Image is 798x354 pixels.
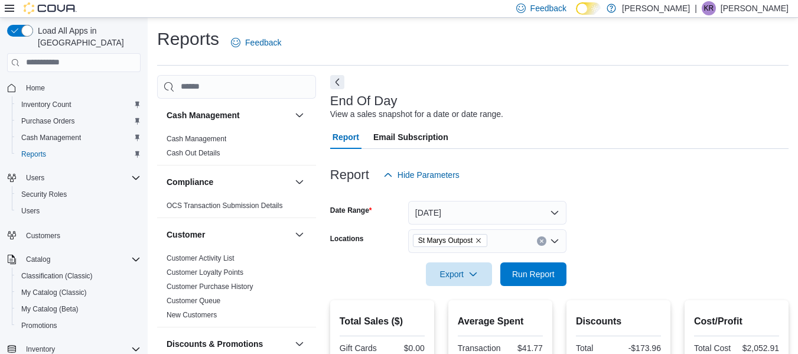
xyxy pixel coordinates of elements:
a: Customers [21,229,65,243]
button: Catalog [2,251,145,268]
span: Cash Out Details [167,148,220,158]
a: Customer Activity List [167,254,234,262]
button: Open list of options [550,236,559,246]
button: Compliance [292,175,307,189]
a: Customer Loyalty Points [167,268,243,277]
button: Purchase Orders [12,113,145,129]
h2: Average Spent [458,314,543,329]
div: Total Cost [694,343,734,353]
span: Cash Management [17,131,141,145]
span: Feedback [530,2,566,14]
span: Inventory [26,345,55,354]
div: $41.77 [505,343,542,353]
button: Export [426,262,492,286]
a: Customer Queue [167,297,220,305]
div: Kevin Russell [702,1,716,15]
h3: Compliance [167,176,213,188]
span: Promotions [21,321,57,330]
div: Customer [157,251,316,327]
span: Cash Management [167,134,226,144]
button: Compliance [167,176,290,188]
p: | [695,1,697,15]
a: My Catalog (Classic) [17,285,92,300]
h1: Reports [157,27,219,51]
span: Catalog [26,255,50,264]
span: KR [704,1,714,15]
button: Home [2,79,145,96]
input: Dark Mode [576,2,601,15]
button: Hide Parameters [379,163,464,187]
a: Classification (Classic) [17,269,97,283]
button: Customers [2,226,145,243]
span: Users [21,206,40,216]
p: [PERSON_NAME] [721,1,789,15]
img: Cova [24,2,77,14]
button: Classification (Classic) [12,268,145,284]
div: Gift Cards [340,343,380,353]
span: Security Roles [17,187,141,202]
label: Locations [330,234,364,243]
a: Inventory Count [17,98,76,112]
span: Load All Apps in [GEOGRAPHIC_DATA] [33,25,141,48]
button: Users [12,203,145,219]
h3: Cash Management [167,109,240,121]
span: My Catalog (Beta) [17,302,141,316]
button: Remove St Marys Outpost from selection in this group [475,237,482,244]
span: Customer Queue [167,296,220,306]
a: Users [17,204,44,218]
a: Promotions [17,319,62,333]
span: Users [17,204,141,218]
span: Classification (Classic) [21,271,93,281]
span: Catalog [21,252,141,267]
a: Cash Management [167,135,226,143]
span: Customers [26,231,60,241]
button: Cash Management [167,109,290,121]
span: OCS Transaction Submission Details [167,201,283,210]
a: Cash Out Details [167,149,220,157]
div: View a sales snapshot for a date or date range. [330,108,503,121]
span: Users [26,173,44,183]
button: Catalog [21,252,55,267]
button: My Catalog (Beta) [12,301,145,317]
h3: End Of Day [330,94,398,108]
button: Security Roles [12,186,145,203]
a: OCS Transaction Submission Details [167,202,283,210]
span: Customers [21,228,141,242]
button: Discounts & Promotions [167,338,290,350]
button: [DATE] [408,201,566,225]
button: Cash Management [12,129,145,146]
span: My Catalog (Classic) [17,285,141,300]
span: St Marys Outpost [413,234,488,247]
button: Discounts & Promotions [292,337,307,351]
button: Promotions [12,317,145,334]
span: Email Subscription [373,125,448,149]
div: $0.00 [385,343,425,353]
button: Clear input [537,236,546,246]
a: Purchase Orders [17,114,80,128]
span: Purchase Orders [17,114,141,128]
button: Users [2,170,145,186]
span: Purchase Orders [21,116,75,126]
button: Run Report [500,262,566,286]
a: Home [21,81,50,95]
button: Inventory Count [12,96,145,113]
a: Customer Purchase History [167,282,253,291]
button: Customer [292,228,307,242]
h3: Customer [167,229,205,241]
span: My Catalog (Classic) [21,288,87,297]
button: Customer [167,229,290,241]
a: Feedback [226,31,286,54]
span: Security Roles [21,190,67,199]
div: Cash Management [157,132,316,165]
span: Hide Parameters [398,169,460,181]
span: Home [26,83,45,93]
h3: Discounts & Promotions [167,338,263,350]
h2: Discounts [576,314,661,329]
span: Export [433,262,485,286]
h3: Report [330,168,369,182]
div: $2,052.91 [739,343,779,353]
a: My Catalog (Beta) [17,302,83,316]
